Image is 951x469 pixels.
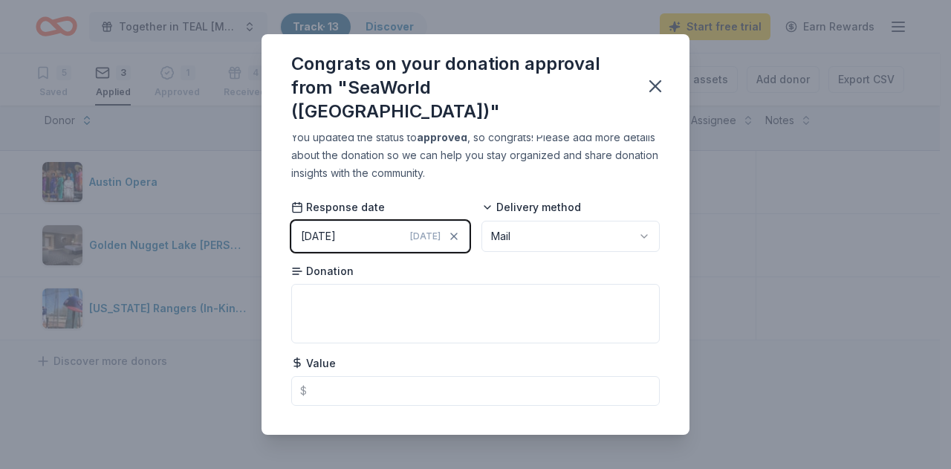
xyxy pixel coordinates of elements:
[417,131,467,143] b: approved
[481,200,581,215] span: Delivery method
[291,356,336,371] span: Value
[410,230,441,242] span: [DATE]
[291,52,627,123] div: Congrats on your donation approval from "SeaWorld ([GEOGRAPHIC_DATA])"
[291,129,660,182] div: You updated the status to , so congrats! Please add more details about the donation so we can hel...
[291,264,354,279] span: Donation
[291,200,385,215] span: Response date
[301,227,336,245] div: [DATE]
[291,221,470,252] button: [DATE][DATE]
